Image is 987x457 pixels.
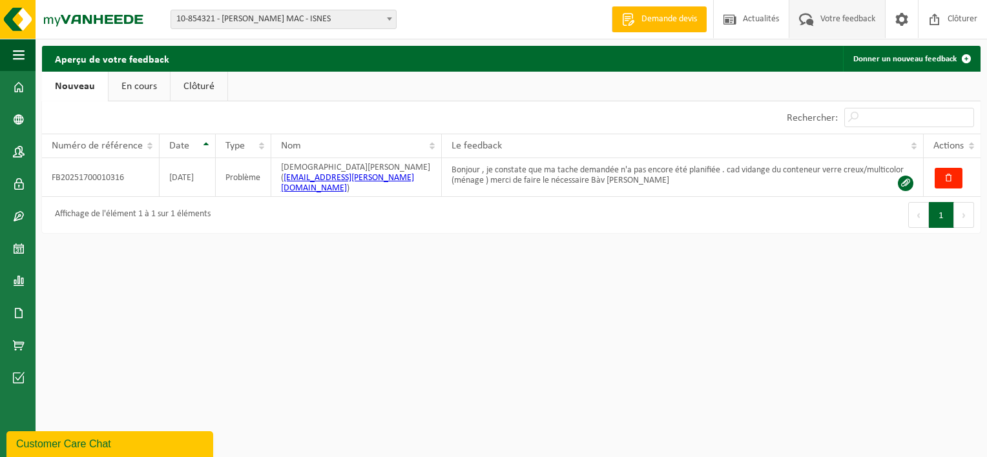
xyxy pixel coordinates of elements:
[52,141,143,151] span: Numéro de référence
[171,10,396,28] span: 10-854321 - ELIA CRÉALYS MAC - ISNES
[42,158,160,197] td: FB20251700010316
[787,113,838,123] label: Rechercher:
[612,6,707,32] a: Demande devis
[442,158,923,197] td: Bonjour , je constate que ma tache demandée n'a pas encore été planifiée . cad vidange du contene...
[109,72,170,101] a: En cours
[216,158,271,197] td: Problème
[169,141,189,151] span: Date
[843,46,979,72] a: Donner un nouveau feedback
[638,13,700,26] span: Demande devis
[929,202,954,228] button: 1
[281,173,414,193] a: [EMAIL_ADDRESS][PERSON_NAME][DOMAIN_NAME]
[42,72,108,101] a: Nouveau
[271,158,442,197] td: [DEMOGRAPHIC_DATA][PERSON_NAME] ( )
[908,202,929,228] button: Previous
[160,158,216,197] td: [DATE]
[452,141,502,151] span: Le feedback
[225,141,245,151] span: Type
[933,141,964,151] span: Actions
[48,203,211,227] div: Affichage de l'élément 1 à 1 sur 1 éléments
[42,46,182,71] h2: Aperçu de votre feedback
[6,429,216,457] iframe: chat widget
[171,72,227,101] a: Clôturé
[954,202,974,228] button: Next
[171,10,397,29] span: 10-854321 - ELIA CRÉALYS MAC - ISNES
[281,141,301,151] span: Nom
